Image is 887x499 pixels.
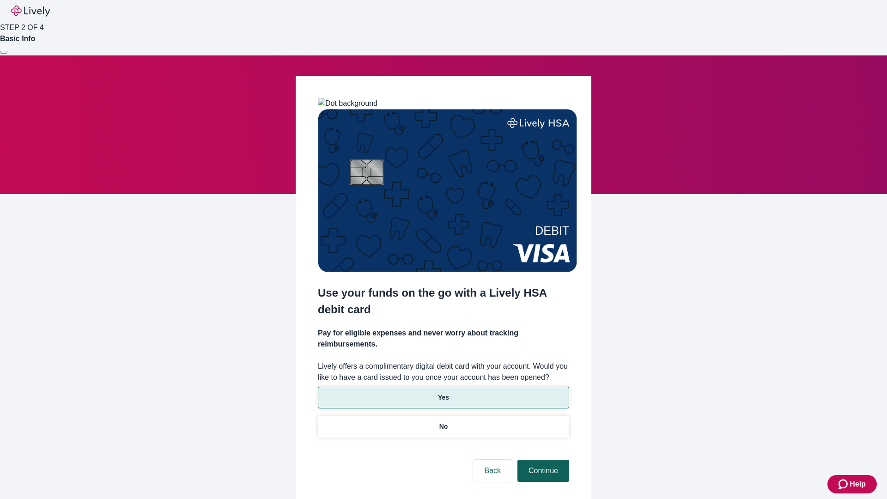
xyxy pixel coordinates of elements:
[473,460,512,482] button: Back
[318,285,569,318] h2: Use your funds on the go with a Lively HSA debit card
[438,393,449,402] p: Yes
[318,109,577,272] img: Debit card
[517,460,569,482] button: Continue
[318,416,569,438] button: No
[850,479,866,490] span: Help
[318,361,569,383] label: Lively offers a complimentary digital debit card with your account. Would you like to have a card...
[827,475,877,493] button: Zendesk support iconHelp
[838,479,850,490] svg: Zendesk support icon
[318,387,569,408] button: Yes
[439,422,448,432] p: No
[11,6,50,17] img: Lively
[318,328,569,350] h4: Pay for eligible expenses and never worry about tracking reimbursements.
[318,98,377,109] img: Dot background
